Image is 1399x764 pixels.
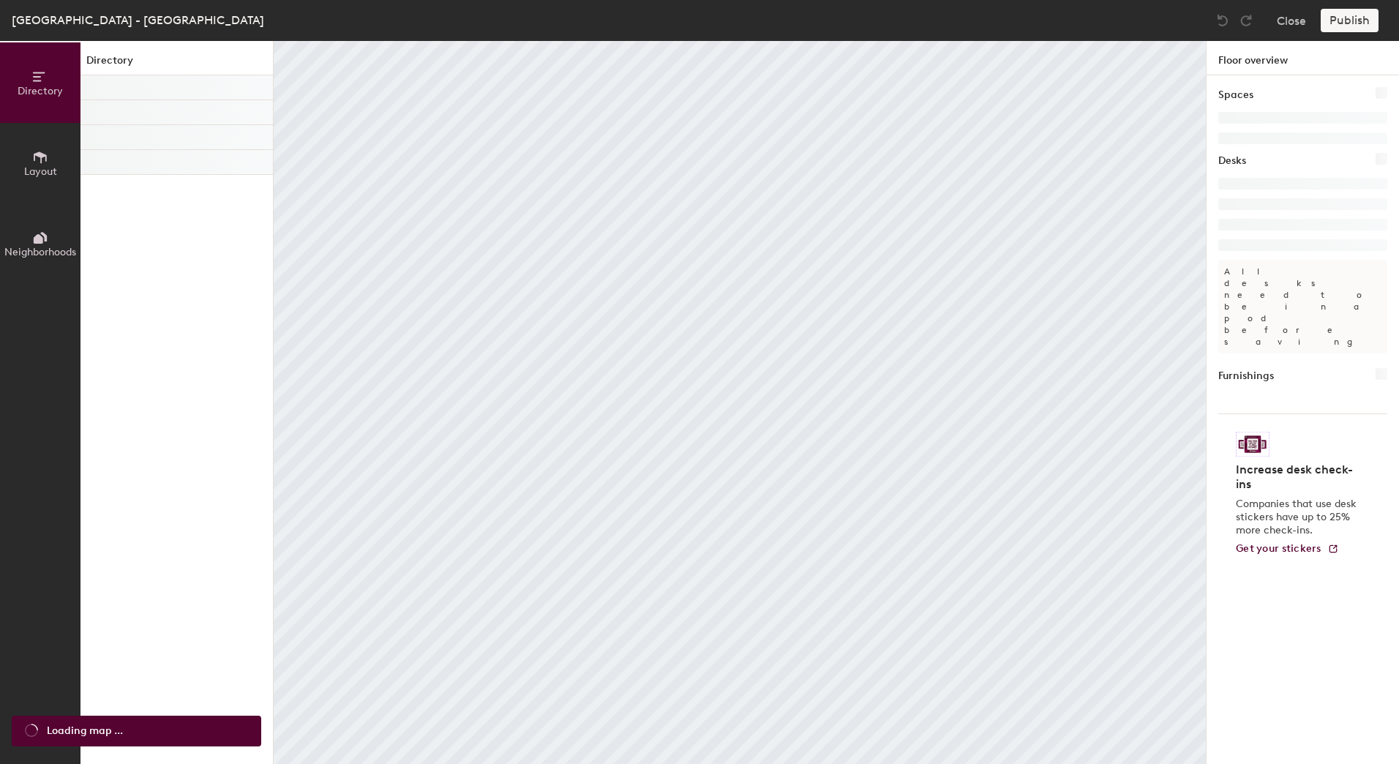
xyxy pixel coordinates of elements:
button: Close [1277,9,1306,32]
span: Layout [24,165,57,178]
h1: Floor overview [1207,41,1399,75]
span: Loading map ... [47,723,123,739]
p: Companies that use desk stickers have up to 25% more check-ins. [1236,498,1361,537]
h4: Increase desk check-ins [1236,462,1361,492]
div: [GEOGRAPHIC_DATA] - [GEOGRAPHIC_DATA] [12,11,264,29]
p: All desks need to be in a pod before saving [1218,260,1387,353]
img: Sticker logo [1236,432,1269,457]
h1: Furnishings [1218,368,1274,384]
span: Directory [18,85,63,97]
span: Neighborhoods [4,246,76,258]
h1: Desks [1218,153,1246,169]
h1: Directory [80,53,273,75]
span: Get your stickers [1236,542,1321,555]
img: Undo [1215,13,1230,28]
a: Get your stickers [1236,543,1339,555]
h1: Spaces [1218,87,1253,103]
img: Redo [1239,13,1253,28]
canvas: Map [274,41,1206,764]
